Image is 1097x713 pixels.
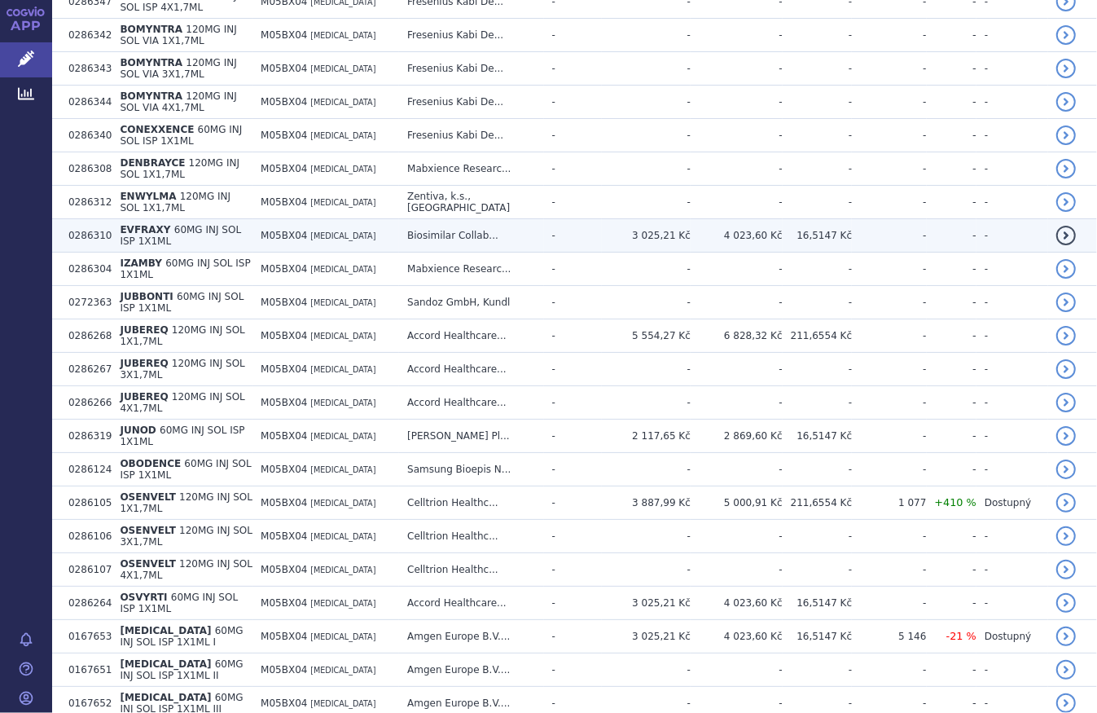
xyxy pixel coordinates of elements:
td: - [544,553,602,587]
td: 6 828,32 Kč [691,319,783,353]
td: - [927,219,976,253]
span: M05BX04 [261,63,307,74]
td: - [544,286,602,319]
span: 60MG INJ SOL ISP 1X1ML II [120,658,243,681]
span: [MEDICAL_DATA] [310,532,375,541]
span: 120MG INJ SOL VIA 1X1,7ML [120,24,236,46]
a: detail [1056,159,1076,178]
span: M05BX04 [261,297,307,308]
td: 4 023,60 Kč [691,620,783,654]
td: 0167651 [60,654,112,687]
span: [MEDICAL_DATA] [310,432,375,441]
td: - [927,453,976,486]
a: detail [1056,359,1076,379]
a: detail [1056,125,1076,145]
td: 0286344 [60,86,112,119]
span: M05BX04 [261,96,307,108]
td: - [602,86,691,119]
span: M05BX04 [261,263,307,275]
span: 120MG INJ SOL VIA 4X1,7ML [120,90,236,113]
td: - [852,420,926,453]
td: - [976,453,1048,486]
td: - [927,654,976,687]
td: 211,6554 Kč [783,319,853,353]
span: [MEDICAL_DATA] [310,31,375,40]
a: detail [1056,526,1076,546]
a: detail [1056,293,1076,312]
td: 0286304 [60,253,112,286]
td: 0286106 [60,520,112,553]
td: - [691,52,783,86]
a: detail [1056,192,1076,212]
td: 0286266 [60,386,112,420]
td: - [927,319,976,353]
td: 0286124 [60,453,112,486]
td: 0286308 [60,152,112,186]
td: - [852,19,926,52]
td: - [927,553,976,587]
td: - [976,319,1048,353]
td: - [927,286,976,319]
td: - [544,253,602,286]
td: 2 117,65 Kč [602,420,691,453]
span: +410 % [935,496,976,508]
a: detail [1056,393,1076,412]
a: detail [1056,426,1076,446]
td: Amgen Europe B.V.... [399,620,543,654]
td: - [691,386,783,420]
td: - [544,219,602,253]
td: - [602,19,691,52]
td: 0286264 [60,587,112,620]
span: 60MG INJ SOL ISP 1X1ML [120,224,241,247]
td: Dostupný [976,486,1048,520]
td: - [852,52,926,86]
td: - [602,253,691,286]
td: - [927,353,976,386]
td: - [544,353,602,386]
td: Celltrion Healthc... [399,486,543,520]
td: - [976,119,1048,152]
span: 120MG INJ SOL VIA 3X1,7ML [120,57,236,80]
span: [MEDICAL_DATA] [310,632,375,641]
td: - [602,386,691,420]
td: Zentiva, k.s., [GEOGRAPHIC_DATA] [399,186,543,219]
td: - [783,520,853,553]
td: 3 025,21 Kč [602,620,691,654]
td: - [783,286,853,319]
span: JUNOD [120,425,156,436]
td: - [544,654,602,687]
span: M05BX04 [261,397,307,408]
td: 3 887,99 Kč [602,486,691,520]
span: M05BX04 [261,464,307,475]
td: - [602,520,691,553]
td: - [691,186,783,219]
td: Accord Healthcare... [399,319,543,353]
span: [MEDICAL_DATA] [310,198,375,207]
td: - [852,86,926,119]
td: - [691,152,783,186]
td: - [852,319,926,353]
td: - [852,253,926,286]
span: [MEDICAL_DATA] [310,165,375,174]
td: - [976,186,1048,219]
td: - [691,553,783,587]
a: detail [1056,25,1076,45]
td: - [852,286,926,319]
td: - [927,19,976,52]
td: 0286343 [60,52,112,86]
span: OSENVELT [120,558,175,570]
td: - [852,152,926,186]
td: 0167653 [60,620,112,654]
span: 120MG INJ SOL 1X1,7ML [120,324,244,347]
span: M05BX04 [261,497,307,508]
span: 60MG INJ SOL ISP 1X1ML [120,425,244,447]
span: DENBRAYCE [120,157,185,169]
td: - [976,86,1048,119]
td: - [783,19,853,52]
td: - [783,453,853,486]
td: - [783,119,853,152]
td: 16,5147 Kč [783,219,853,253]
td: - [544,587,602,620]
td: - [602,152,691,186]
td: - [544,19,602,52]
